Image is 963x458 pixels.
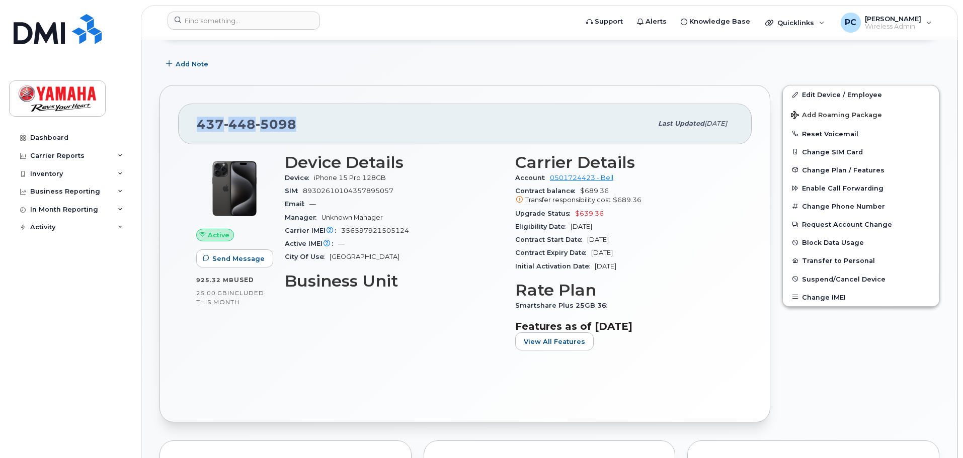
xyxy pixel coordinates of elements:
[196,277,234,284] span: 925.32 MB
[515,187,580,195] span: Contract balance
[783,270,939,288] button: Suspend/Cancel Device
[845,17,856,29] span: PC
[515,236,587,243] span: Contract Start Date
[515,187,734,205] span: $689.36
[341,227,409,234] span: 356597921505124
[204,158,265,219] img: iPhone_15_Pro_Black.png
[783,143,939,161] button: Change SIM Card
[802,275,886,283] span: Suspend/Cancel Device
[783,215,939,233] button: Request Account Change
[196,249,273,267] button: Send Message
[176,59,208,69] span: Add Note
[571,223,592,230] span: [DATE]
[285,200,309,208] span: Email
[550,174,613,181] a: 0501724423 - Bell
[314,174,386,181] span: iPhone 15 Pro 128GB
[285,240,338,247] span: Active IMEI
[197,117,296,132] span: 437
[330,253,399,260] span: [GEOGRAPHIC_DATA]
[338,240,345,247] span: —
[285,227,341,234] span: Carrier IMEI
[587,236,609,243] span: [DATE]
[865,15,921,23] span: [PERSON_NAME]
[212,254,265,263] span: Send Message
[783,251,939,269] button: Transfer to Personal
[783,125,939,143] button: Reset Voicemail
[515,174,550,181] span: Account
[515,302,612,309] span: Smartshare Plus 25GB 36
[777,19,814,27] span: Quicklinks
[802,166,885,173] span: Change Plan / Features
[591,249,613,256] span: [DATE]
[575,210,604,217] span: $639.36
[658,120,704,127] span: Last updated
[159,55,217,73] button: Add Note
[285,214,322,221] span: Manager
[285,253,330,260] span: City Of Use
[704,120,727,127] span: [DATE]
[579,12,630,32] a: Support
[802,185,884,192] span: Enable Call Forwarding
[515,262,595,270] span: Initial Activation Date
[196,290,227,297] span: 25.00 GB
[285,153,503,171] h3: Device Details
[285,272,503,290] h3: Business Unit
[783,85,939,104] a: Edit Device / Employee
[646,17,667,27] span: Alerts
[515,249,591,256] span: Contract Expiry Date
[256,117,296,132] span: 5098
[285,174,314,181] span: Device
[834,13,939,33] div: Peter Comer
[689,17,750,27] span: Knowledge Base
[515,332,594,350] button: View All Features
[783,179,939,197] button: Enable Call Forwarding
[196,289,264,306] span: included this month
[515,210,575,217] span: Upgrade Status
[613,196,641,204] span: $689.36
[224,117,256,132] span: 448
[783,288,939,306] button: Change IMEI
[630,12,674,32] a: Alerts
[758,13,832,33] div: Quicklinks
[674,12,757,32] a: Knowledge Base
[783,161,939,179] button: Change Plan / Features
[515,153,734,171] h3: Carrier Details
[783,197,939,215] button: Change Phone Number
[595,17,623,27] span: Support
[595,262,616,270] span: [DATE]
[303,187,393,195] span: 89302610104357895057
[524,337,585,346] span: View All Features
[234,276,254,284] span: used
[285,187,303,195] span: SIM
[865,23,921,31] span: Wireless Admin
[791,111,882,121] span: Add Roaming Package
[783,104,939,125] button: Add Roaming Package
[309,200,316,208] span: —
[515,320,734,332] h3: Features as of [DATE]
[322,214,383,221] span: Unknown Manager
[525,196,611,204] span: Transfer responsibility cost
[515,223,571,230] span: Eligibility Date
[168,12,320,30] input: Find something...
[783,233,939,251] button: Block Data Usage
[208,230,229,240] span: Active
[515,281,734,299] h3: Rate Plan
